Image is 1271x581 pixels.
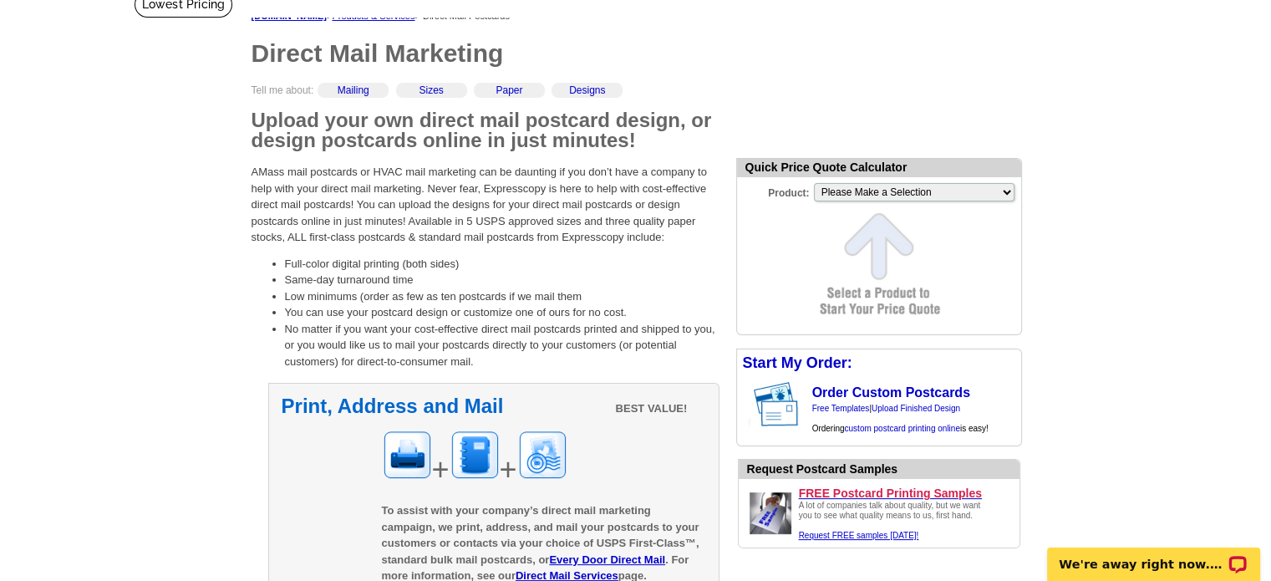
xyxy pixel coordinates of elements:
a: FREE Postcard Printing Samples [799,486,1013,501]
li: Full-color digital printing (both sides) [285,256,719,273]
img: background image for postcard [737,377,750,432]
img: post card showing stamp and address area [750,377,810,432]
a: Order Custom Postcards [812,385,970,400]
a: Request FREE samples [DATE]! [799,531,919,540]
li: Low minimums (order as few as ten postcards if we mail them [285,288,719,305]
li: No matter if you want your cost-effective direct mail postcards printed and shipped to you, or yo... [285,321,719,370]
div: + + [382,430,706,492]
img: Addressing image for postcards [450,430,500,480]
p: AMass mail postcards or HVAC mail marketing can be daunting if you don’t have a company to help w... [252,164,719,246]
a: Upload Finished Design [872,404,960,413]
img: Printing image for postcards [382,430,432,480]
a: Paper [496,84,522,96]
img: Mailing image for postcards [517,430,567,480]
div: Tell me about: [252,83,719,110]
a: Free Templates [812,404,870,413]
div: A lot of companies talk about quality, but we want you to see what quality means to us, first hand. [799,501,991,541]
a: Every Door Direct Mail [549,553,665,566]
li: You can use your postcard design or customize one of ours for no cost. [285,304,719,321]
a: Mailing [338,84,369,96]
div: Request Postcard Samples [747,461,1019,478]
iframe: LiveChat chat widget [1036,528,1271,581]
span: | Ordering is easy! [812,404,989,433]
img: Upload a design ready to be printed [745,488,796,538]
a: Designs [569,84,605,96]
div: Start My Order: [737,349,1021,377]
h2: Print, Address and Mail [282,396,706,416]
span: BEST VALUE! [616,400,688,417]
h1: Direct Mail Marketing [252,41,719,66]
a: custom postcard printing online [844,424,959,433]
div: Quick Price Quote Calculator [737,159,1021,177]
h2: Upload your own direct mail postcard design, or design postcards online in just minutes! [252,110,719,150]
li: Same-day turnaround time [285,272,719,288]
label: Product: [737,181,812,201]
a: Sizes [419,84,443,96]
